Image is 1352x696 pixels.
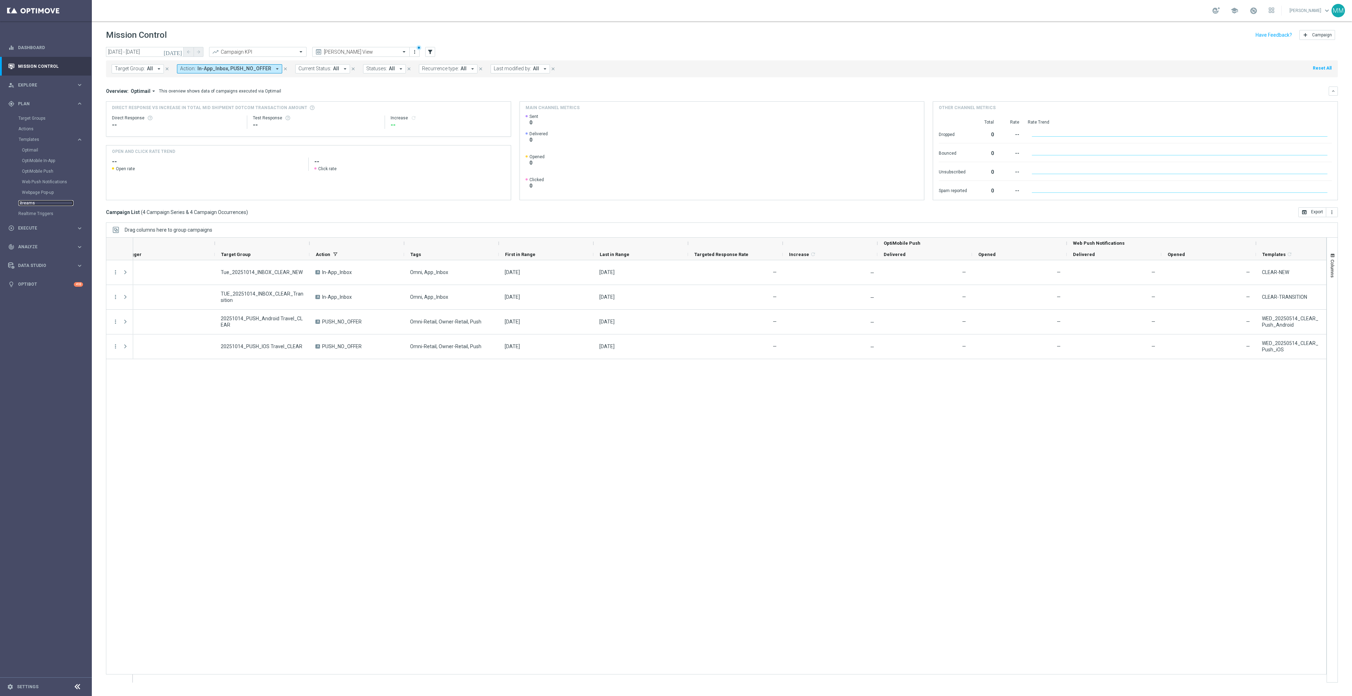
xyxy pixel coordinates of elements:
span: — [773,269,777,275]
h4: Main channel metrics [526,105,580,111]
div: 14 Oct 2025, Tuesday [599,343,615,350]
i: keyboard_arrow_right [76,136,83,143]
button: filter_alt [425,47,435,57]
i: more_vert [112,269,119,275]
div: -- [1002,184,1019,196]
div: -- [112,121,241,129]
span: Direct Response VS Increase In Total Mid Shipment Dotcom Transaction Amount [112,105,307,111]
span: — [1057,294,1061,300]
button: Optimail arrow_drop_down [129,88,159,94]
button: more_vert [411,48,418,56]
button: close [550,65,556,73]
button: add Campaign [1299,30,1335,40]
span: PUSH_NO_OFFER [322,343,362,350]
i: more_vert [112,343,119,350]
div: Webpage Pop-up [22,187,91,198]
div: 14 Oct 2025, Tuesday [599,294,615,300]
button: play_circle_outline Execute keyboard_arrow_right [8,225,83,231]
a: Dashboard [18,38,83,57]
i: refresh [1287,251,1292,257]
a: Web Push Notifications [22,179,73,185]
span: Action [316,252,330,257]
span: Calculate column [1286,250,1292,258]
i: close [351,66,356,71]
span: Last in Range [600,252,629,257]
span: A [315,320,320,324]
i: settings [7,684,13,690]
span: Data Studio [18,263,76,268]
h2: -- [314,157,505,166]
div: Spam reported [939,184,967,196]
span: — [870,295,874,301]
i: arrow_forward [196,49,201,54]
a: Settings [17,685,38,689]
span: Last modified by: [494,66,531,72]
h4: OPEN AND CLICK RATE TREND [112,148,175,155]
div: Execute [8,225,76,231]
i: equalizer [8,44,14,51]
div: Unsubscribed [939,166,967,177]
span: Optimail [131,88,150,94]
span: In-App_Inbox [322,269,352,275]
i: arrow_drop_down [469,66,476,72]
span: — [1151,294,1155,300]
a: Streams [18,200,73,206]
div: person_search Explore keyboard_arrow_right [8,82,83,88]
span: WED_20250514_CLEAR_Push_iOS [1262,340,1321,353]
span: — [773,319,777,325]
span: — [962,294,966,300]
div: Analyze [8,244,76,250]
div: Direct Response [112,115,241,121]
input: Select date range [106,47,184,57]
span: Opened [1168,252,1185,257]
div: Rate [1002,119,1019,125]
button: arrow_forward [194,47,203,57]
i: track_changes [8,244,14,250]
i: arrow_drop_down [274,66,280,72]
span: Calculate column [809,250,816,258]
div: -- [1002,147,1019,158]
i: close [478,66,483,71]
div: Plan [8,101,76,107]
span: ) [246,209,248,215]
span: Target Group [221,252,251,257]
i: refresh [810,251,816,257]
div: equalizer Dashboard [8,45,83,50]
ng-select: Campaign KPI [209,47,307,57]
span: Templates [1262,252,1286,257]
span: Delivered [884,252,906,257]
button: refresh [411,115,416,121]
span: In-App_Inbox, PUSH_NO_OFFER [197,66,271,72]
i: filter_alt [427,49,433,55]
span: Open rate [116,166,135,172]
i: close [551,66,556,71]
i: keyboard_arrow_right [76,225,83,232]
div: Optimail [22,145,91,155]
div: Increase [391,115,505,121]
ng-select: Mary Push View [312,47,410,57]
i: arrow_drop_down [542,66,548,72]
span: — [870,270,874,276]
div: 14 Oct 2025, Tuesday [505,294,520,300]
button: Action: In-App_Inbox, PUSH_NO_OFFER arrow_drop_down [177,64,282,73]
span: 0 [529,160,545,166]
div: 0 [976,128,994,139]
button: Target Group: All arrow_drop_down [112,64,164,73]
button: Data Studio keyboard_arrow_right [8,263,83,268]
i: close [283,66,288,71]
div: Row Groups [125,227,212,233]
span: — [1151,269,1155,275]
button: Templates keyboard_arrow_right [18,137,83,142]
span: CLEAR-NEW [1262,269,1289,275]
i: add [1303,32,1308,38]
span: — [962,269,966,275]
i: keyboard_arrow_right [76,100,83,107]
multiple-options-button: Export to CSV [1298,209,1338,215]
span: WED_20250514_CLEAR_Push_Android [1262,315,1321,328]
span: A [315,295,320,299]
div: track_changes Analyze keyboard_arrow_right [8,244,83,250]
i: [DATE] [164,49,183,55]
button: lightbulb Optibot +10 [8,281,83,287]
span: Trigger [125,252,142,257]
